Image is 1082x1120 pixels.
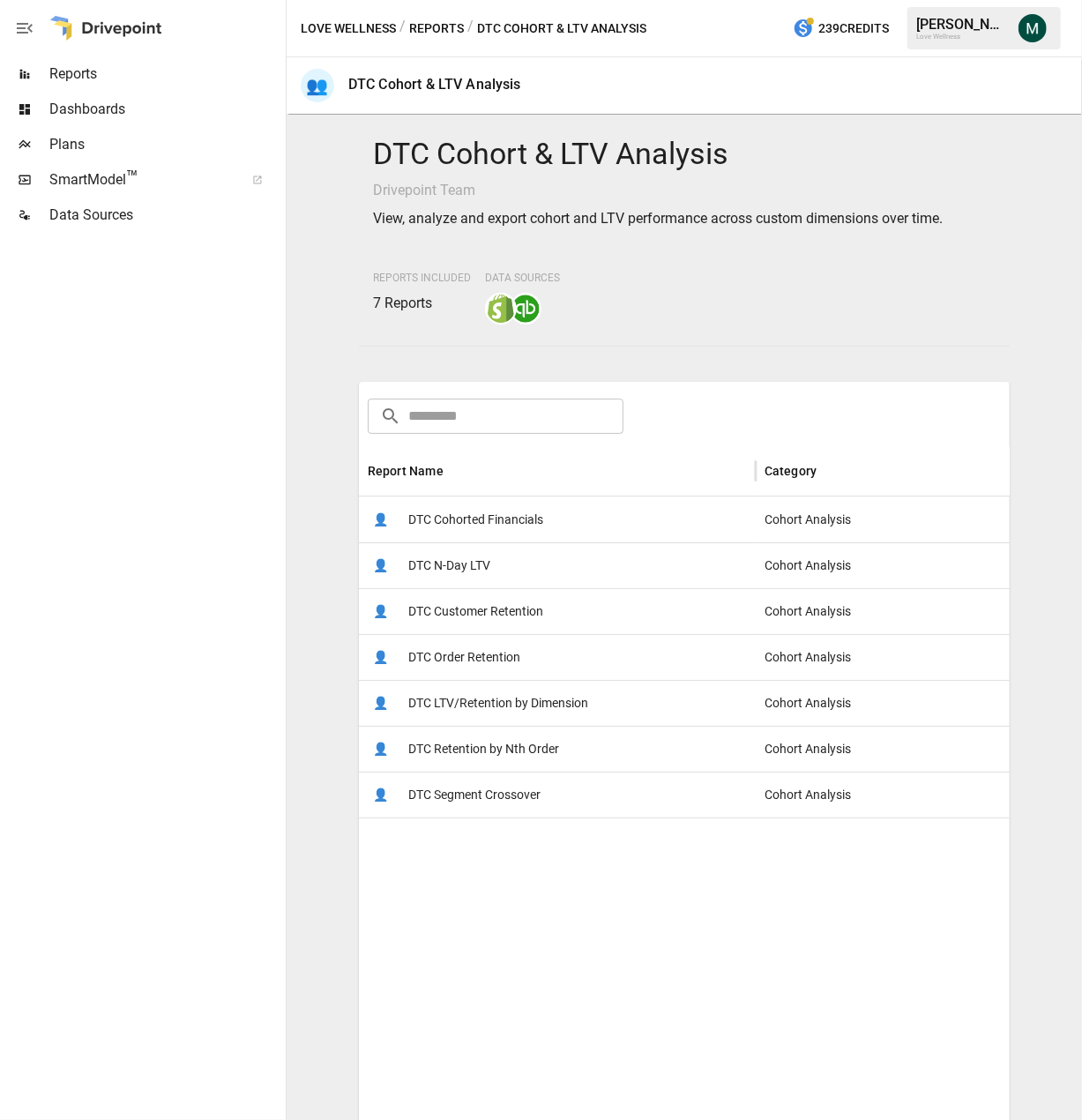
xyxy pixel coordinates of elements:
p: Drivepoint Team [373,180,996,201]
span: 239 Credits [818,18,889,40]
span: SmartModel [49,169,233,190]
h4: DTC Cohort & LTV Analysis [373,136,996,173]
span: Dashboards [49,99,282,120]
div: / [467,18,474,40]
button: Reports [409,18,464,40]
p: 7 Reports [373,293,471,314]
div: Report Name [368,464,444,478]
img: Michael Cormack [1019,14,1047,42]
div: Cohort Analysis [756,680,1020,726]
img: shopify [487,295,515,323]
span: Data Sources [485,272,560,284]
span: 👤 [368,552,394,579]
span: DTC Segment Crossover [408,773,541,818]
span: Reports Included [373,272,471,284]
span: 👤 [368,598,394,624]
div: Cohort Analysis [756,497,1020,542]
span: Plans [49,134,282,155]
span: Data Sources [49,205,282,226]
span: DTC N-Day LTV [408,543,490,588]
p: View, analyze and export cohort and LTV performance across custom dimensions over time. [373,208,996,229]
div: Cohort Analysis [756,772,1020,818]
span: 👤 [368,644,394,670]
img: quickbooks [511,295,540,323]
div: Cohort Analysis [756,588,1020,634]
div: [PERSON_NAME] [916,16,1008,33]
div: Love Wellness [916,33,1008,41]
button: Michael Cormack [1008,4,1057,53]
span: DTC LTV/Retention by Dimension [408,681,588,726]
span: 👤 [368,781,394,808]
div: Cohort Analysis [756,542,1020,588]
span: 👤 [368,506,394,533]
div: DTC Cohort & LTV Analysis [348,76,521,93]
button: Love Wellness [301,18,396,40]
button: 239Credits [786,12,896,45]
div: 👥 [301,69,334,102]
span: DTC Order Retention [408,635,520,680]
div: Cohort Analysis [756,726,1020,772]
span: DTC Customer Retention [408,589,543,634]
button: Sort [818,459,843,483]
button: Sort [445,459,470,483]
div: Category [765,464,817,478]
span: DTC Cohorted Financials [408,497,543,542]
span: DTC Retention by Nth Order [408,727,559,772]
span: 👤 [368,690,394,716]
span: ™ [126,167,138,189]
div: / [399,18,406,40]
div: Cohort Analysis [756,634,1020,680]
span: Reports [49,63,282,85]
span: 👤 [368,735,394,762]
